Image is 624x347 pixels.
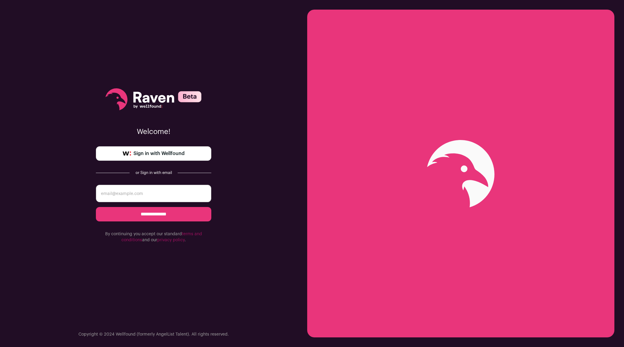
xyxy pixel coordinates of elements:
[133,150,185,157] span: Sign in with Wellfound
[96,185,211,202] input: email@example.com
[134,170,173,175] div: or Sign in with email
[96,146,211,161] a: Sign in with Wellfound
[96,231,211,243] p: By continuing you accept our standard and our .
[157,238,185,242] a: privacy policy
[78,331,229,337] p: Copyright © 2024 Wellfound (formerly AngelList Talent). All rights reserved.
[96,127,211,137] p: Welcome!
[123,151,131,156] img: wellfound-symbol-flush-black-fb3c872781a75f747ccb3a119075da62bfe97bd399995f84a933054e44a575c4.png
